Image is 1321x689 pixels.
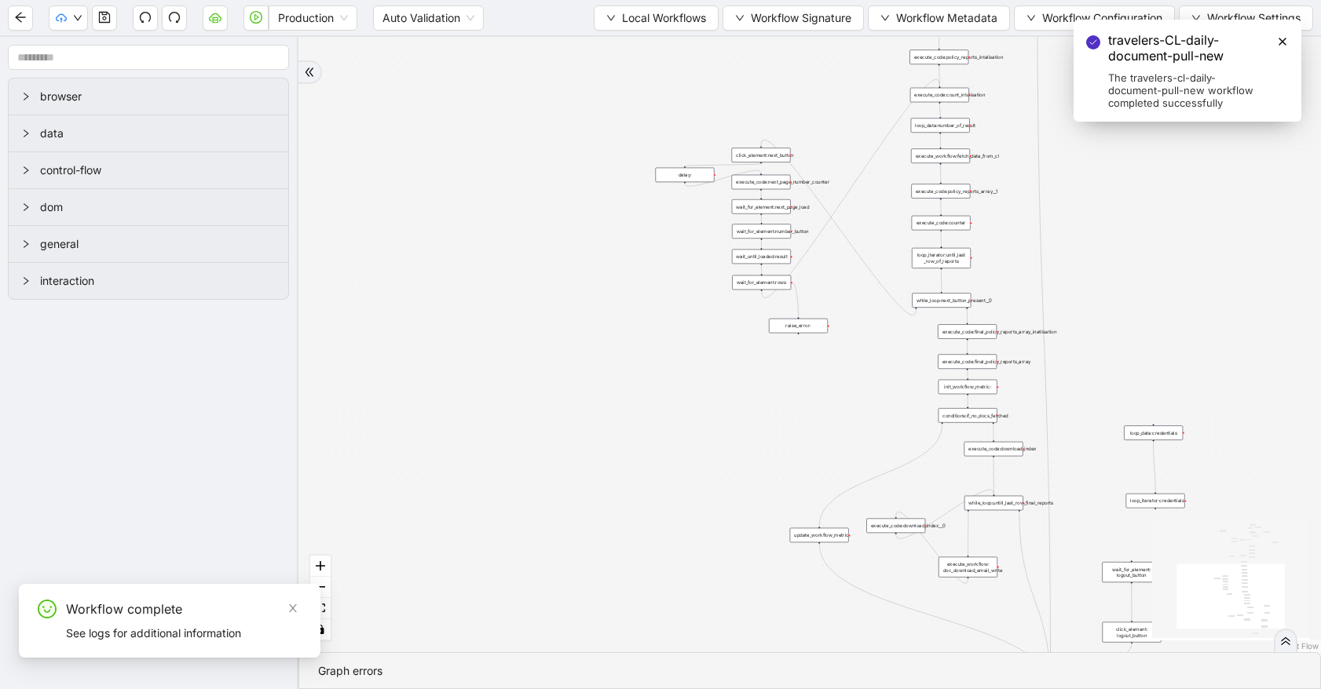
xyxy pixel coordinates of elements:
[40,125,276,142] span: data
[8,5,33,31] button: arrow-left
[1124,425,1183,440] div: loop_data:credentials
[1280,636,1291,647] span: double-right
[203,5,228,31] button: cloud-server
[1102,562,1161,582] div: wait_for_element: logout_button
[318,662,1301,680] div: Graph errors
[1154,441,1155,491] g: Edge from loop_data:credentials to loop_iterator:credentials
[243,5,269,31] button: play-circle
[21,202,31,212] span: right
[732,175,791,190] div: execute_code:next_page_number_counter
[732,199,791,214] div: wait_for_element:next_page_load
[939,104,940,117] g: Edge from execute_code:count_intalisation to loop_data:number_of_result
[735,13,745,23] span: down
[21,166,31,175] span: right
[792,283,798,317] g: Edge from wait_for_element:rows to raise_error:
[938,354,997,369] div: execute_code:final_policy_reports_array
[910,88,969,102] div: execute_code:count_intalisation
[912,216,971,231] div: execute_code:counter
[964,496,1023,511] div: while_loop:untill_last_row_final_reports
[939,380,997,394] div: init_workflow_metric:
[40,162,276,179] span: control-flow
[1026,13,1036,23] span: down
[656,168,715,183] div: delay:
[866,519,925,534] div: execute_code:download_index__0
[964,442,1023,457] div: execute_code:download_index
[685,164,761,166] g: Edge from click_element:next_button to delay:
[21,92,31,101] span: right
[868,5,1010,31] button: downWorkflow Metadata
[9,189,288,225] div: dom
[310,598,331,619] button: fit view
[912,248,971,268] div: loop_iterator:until_last _row_of_reports
[911,184,970,199] div: execute_code:policy_reports_array__1
[911,118,970,133] div: loop_data:number_of_result
[939,557,997,578] div: execute_workflow: doc_download_email_write
[209,11,221,24] span: cloud-server
[732,224,791,239] div: wait_for_element:number_button
[769,319,828,334] div: raise_error:plus-circle
[38,600,57,618] span: smile
[912,293,971,308] div: while_loop:next_button_present__0
[98,11,111,24] span: save
[278,6,348,30] span: Production
[911,148,970,163] div: execute_workflow:fetch_data_from_cl
[49,5,88,31] button: cloud-uploaddown
[793,339,803,349] span: plus-circle
[162,5,187,31] button: redo
[606,13,616,23] span: down
[66,625,302,642] div: See logs for additional information
[896,9,997,27] span: Workflow Metadata
[732,275,791,290] div: wait_for_element:rows
[92,5,117,31] button: save
[310,577,331,598] button: zoom out
[751,9,851,27] span: Workflow Signature
[896,512,968,583] g: Edge from execute_workflow: doc_download_email_write to execute_code:download_index__0
[382,6,474,30] span: Auto Validation
[732,250,791,264] div: wait_until_loaded:result
[594,5,719,31] button: downLocal Workflows
[880,13,890,23] span: down
[1151,514,1161,524] span: plus-circle
[40,272,276,290] span: interaction
[732,148,791,162] div: click_element:next_button
[909,49,968,64] div: execute_code:policy_reports_intalisation
[1103,622,1162,643] div: click_element: logout_button
[1042,9,1162,27] span: Workflow Configuration
[819,424,942,526] g: Edge from conditions:if_no_docs_fetched to update_workflow_metric:
[21,129,31,138] span: right
[139,11,152,24] span: undo
[9,78,288,115] div: browser
[9,115,288,151] div: data
[938,324,997,339] div: execute_code:final_policy_reports_array_inatlisation
[14,11,27,24] span: arrow-left
[1278,641,1319,651] a: React Flow attribution
[40,199,276,216] span: dom
[1019,512,1051,689] g: Edge from while_loop:untill_last_row_final_reports to close_tab:
[761,140,916,315] g: Edge from while_loop:next_button_present__0 to click_element:next_button
[896,490,994,538] g: Edge from execute_code:download_index__0 to while_loop:untill_last_row_final_reports
[769,319,828,334] div: raise_error:
[168,11,181,24] span: redo
[790,528,849,543] div: update_workflow_metric:
[685,170,761,186] g: Edge from delay: to execute_code:next_page_number_counter
[304,67,315,78] span: double-right
[21,239,31,249] span: right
